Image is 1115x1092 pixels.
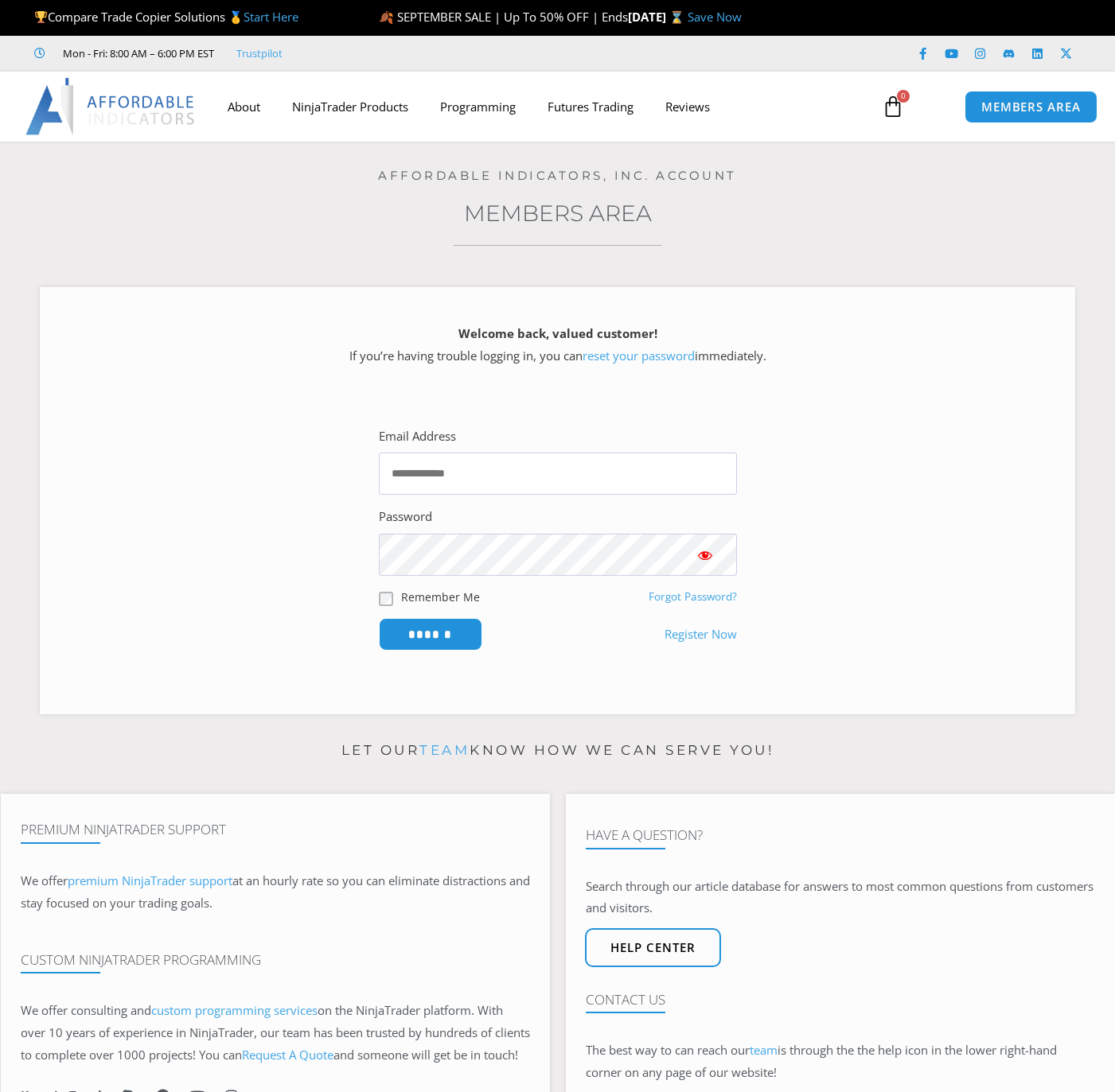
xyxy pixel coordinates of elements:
[21,1002,318,1018] span: We offer consulting and
[212,88,276,125] a: About
[628,9,688,25] strong: [DATE] ⌛
[858,84,928,130] a: 0
[68,872,232,888] a: premium NinjaTrader support
[1,738,1115,764] p: Let our know how we can serve you!
[583,348,695,363] a: reset your password
[59,44,214,63] span: Mon - Fri: 8:00 AM – 6:00 PM EST
[673,534,737,576] button: Show password
[379,506,432,528] label: Password
[419,742,470,758] a: team
[586,992,1095,1008] h4: Contact Us
[532,88,649,125] a: Futures Trading
[236,44,283,63] a: Trustpilot
[981,101,1081,113] span: MEMBERS AREA
[458,325,657,341] strong: Welcome back, valued customer!
[688,9,742,25] a: Save Now
[276,88,424,125] a: NinjaTrader Products
[242,1047,333,1063] a: Request A Quote
[586,876,1095,920] p: Search through our article database for answers to most common questions from customers and visit...
[649,589,737,604] a: Forgot Password?
[379,9,628,25] span: 🍂 SEPTEMBER SALE | Up To 50% OFF | Ends
[68,323,1047,367] p: If you’re having trouble logging in, you can immediately.
[21,872,68,888] span: We offer
[34,9,298,25] span: Compare Trade Copier Solutions 🥇
[21,1002,530,1063] span: on the NinjaTrader platform. With over 10 years of experience in NinjaTrader, our team has been t...
[965,91,1097,123] a: MEMBERS AREA
[21,872,530,911] span: at an hourly rate so you can eliminate distractions and stay focused on your trading goals.
[610,942,696,954] span: Help center
[21,952,530,968] h4: Custom NinjaTrader Programming
[586,1040,1095,1084] p: The best way to can reach our is through the the help icon in the lower right-hand corner on any ...
[379,426,456,448] label: Email Address
[649,88,726,125] a: Reviews
[750,1042,778,1058] a: team
[464,200,652,227] a: Members Area
[212,88,870,125] nav: Menu
[401,589,480,605] label: Remember Me
[244,9,298,25] a: Start Here
[665,624,737,646] a: Register Now
[151,1002,318,1018] a: custom programming services
[35,11,47,23] img: 🏆
[897,90,910,103] span: 0
[424,88,532,125] a: Programming
[585,928,721,967] a: Help center
[25,78,197,135] img: LogoAI | Affordable Indicators – NinjaTrader
[586,827,1095,843] h4: Have A Question?
[21,822,530,837] h4: Premium NinjaTrader Support
[378,168,737,183] a: Affordable Indicators, Inc. Account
